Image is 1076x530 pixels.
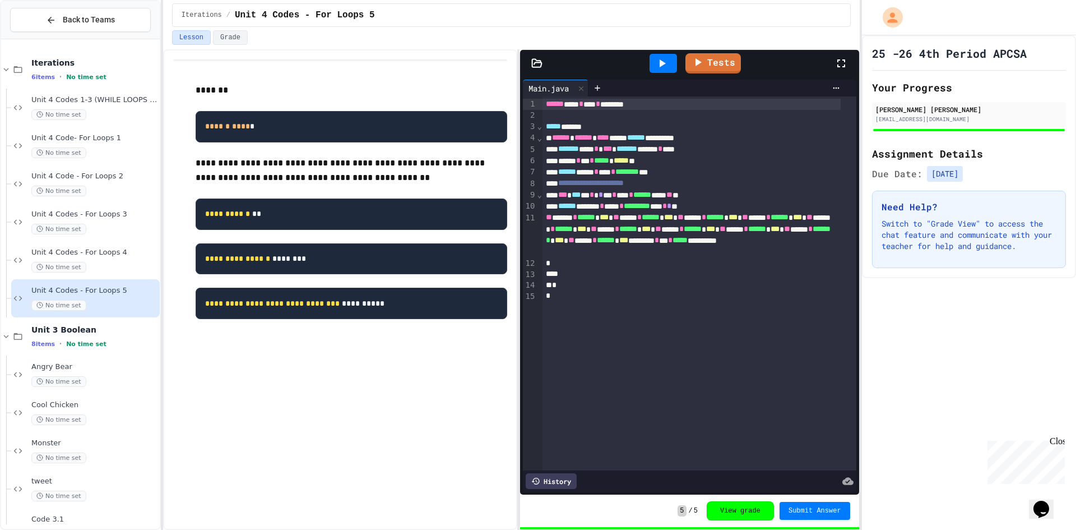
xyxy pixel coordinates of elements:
div: Main.java [523,80,588,96]
span: No time set [31,300,86,311]
iframe: chat widget [1029,485,1065,519]
span: Iterations [31,58,157,68]
div: 14 [523,280,537,291]
span: No time set [31,262,86,273]
div: My Account [871,4,906,30]
span: • [59,339,62,348]
span: Unit 4 Codes - For Loops 3 [31,210,157,219]
span: No time set [66,340,106,348]
h3: Need Help? [882,200,1056,214]
span: Fold line [536,122,542,131]
span: No time set [31,109,86,120]
div: 7 [523,167,537,178]
span: No time set [31,186,86,196]
span: No time set [31,491,86,501]
span: Back to Teams [63,14,115,26]
span: • [59,72,62,81]
a: Tests [685,53,741,73]
h2: Your Progress [872,80,1066,95]
div: Main.java [523,82,574,94]
span: tweet [31,477,157,486]
div: 4 [523,132,537,144]
span: No time set [66,73,106,81]
div: Chat with us now!Close [4,4,77,71]
div: 9 [523,190,537,201]
span: No time set [31,224,86,234]
span: Fold line [536,133,542,142]
span: Code 3.1 [31,515,157,524]
button: Submit Answer [780,502,850,520]
div: [EMAIL_ADDRESS][DOMAIN_NAME] [875,115,1063,123]
div: 8 [523,178,537,190]
span: Unit 4 Code- For Loops 1 [31,133,157,143]
span: Iterations [182,11,222,20]
div: History [526,473,577,489]
span: Unit 3 Boolean [31,325,157,335]
span: 5 [694,506,698,515]
div: 12 [523,258,537,269]
span: No time set [31,148,86,158]
div: 10 [523,201,537,212]
span: Due Date: [872,167,922,181]
span: No time set [31,453,86,463]
span: Fold line [536,190,542,199]
div: 15 [523,291,537,302]
span: No time set [31,376,86,387]
div: 6 [523,155,537,167]
span: Unit 4 Codes - For Loops 5 [235,8,375,22]
span: 8 items [31,340,55,348]
div: 5 [523,144,537,155]
button: View grade [707,501,774,520]
p: Switch to "Grade View" to access the chat feature and communicate with your teacher for help and ... [882,218,1056,252]
span: No time set [31,414,86,425]
span: Unit 4 Codes 1-3 (WHILE LOOPS ONLY) [31,95,157,105]
span: Unit 4 Code - For Loops 2 [31,172,157,181]
span: Monster [31,439,157,448]
div: 2 [523,110,537,121]
iframe: chat widget [983,436,1065,484]
button: Lesson [172,30,211,45]
h2: Assignment Details [872,146,1066,162]
h1: 25 -26 4th Period APCSA [872,45,1027,61]
span: Unit 4 Codes - For Loops 4 [31,248,157,257]
span: / [689,506,693,515]
div: [PERSON_NAME] [PERSON_NAME] [875,104,1063,114]
span: / [226,11,230,20]
button: Grade [213,30,248,45]
div: 11 [523,213,537,258]
span: [DATE] [927,166,963,182]
span: 5 [678,505,686,517]
span: Unit 4 Codes - For Loops 5 [31,286,157,296]
span: Cool Chicken [31,400,157,410]
div: 3 [523,121,537,132]
span: Angry Bear [31,362,157,372]
span: Submit Answer [789,506,841,515]
span: 6 items [31,73,55,81]
button: Back to Teams [10,8,151,32]
div: 13 [523,269,537,280]
div: 1 [523,99,537,110]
